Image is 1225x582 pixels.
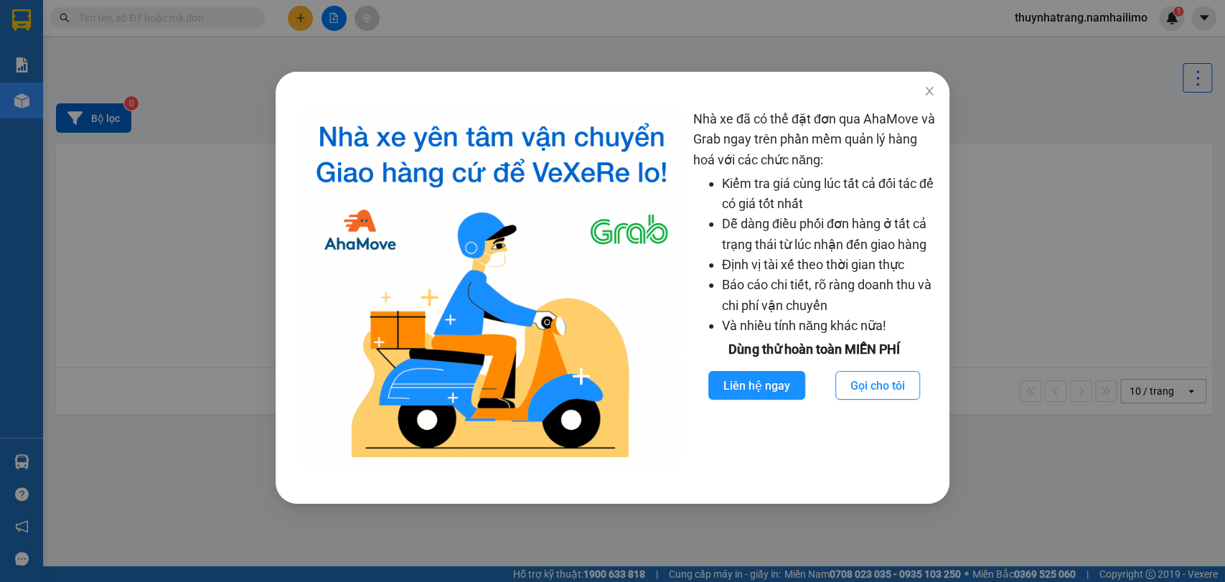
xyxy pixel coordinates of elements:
span: Gọi cho tôi [850,377,905,395]
img: logo [301,109,682,468]
button: Gọi cho tôi [835,371,920,400]
div: Nhà xe đã có thể đặt đơn qua AhaMove và Grab ngay trên phần mềm quản lý hàng hoá với các chức năng: [693,109,935,468]
button: Liên hệ ngay [708,371,805,400]
div: Dùng thử hoàn toàn MIỄN PHÍ [693,339,935,360]
span: Liên hệ ngay [723,377,790,395]
li: Dễ dàng điều phối đơn hàng ở tất cả trạng thái từ lúc nhận đến giao hàng [722,214,935,255]
li: Và nhiều tính năng khác nữa! [722,316,935,336]
span: close [924,85,935,97]
li: Báo cáo chi tiết, rõ ràng doanh thu và chi phí vận chuyển [722,275,935,316]
li: Kiểm tra giá cùng lúc tất cả đối tác để có giá tốt nhất [722,174,935,215]
li: Định vị tài xế theo thời gian thực [722,255,935,275]
button: Close [909,72,949,112]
